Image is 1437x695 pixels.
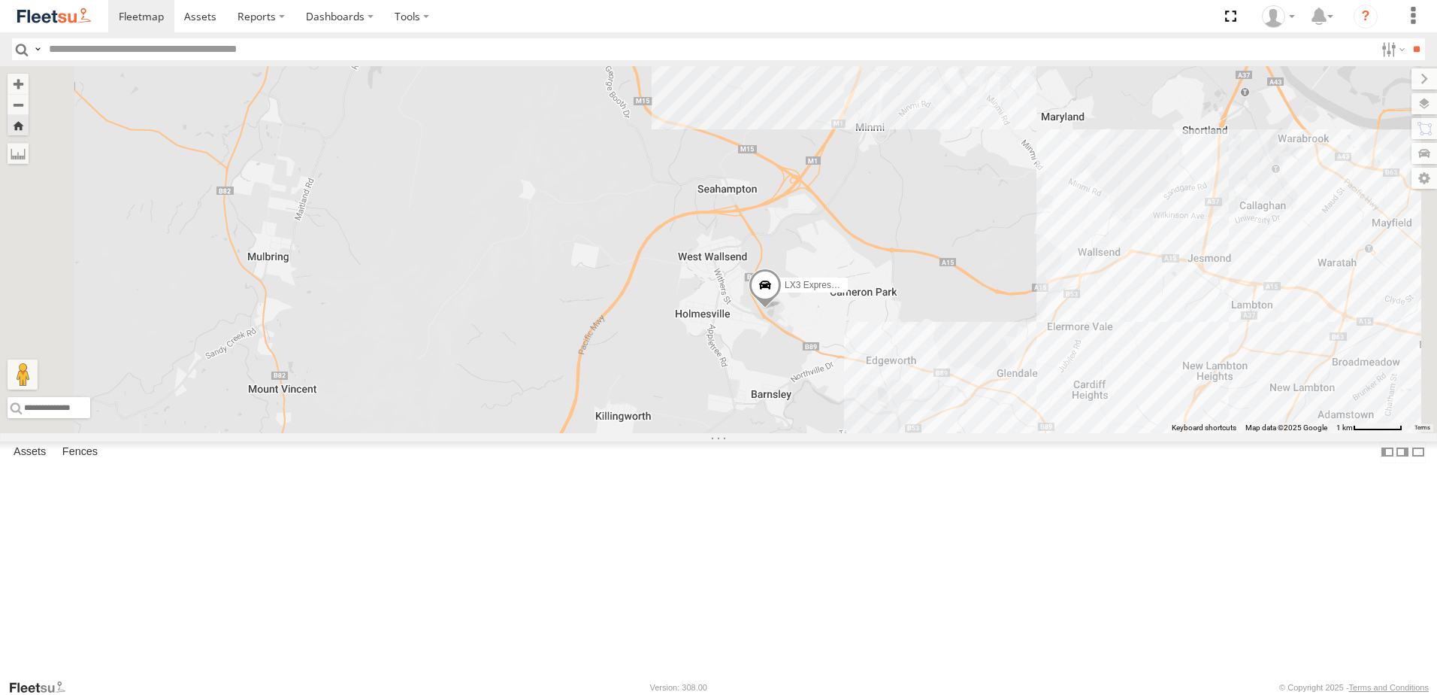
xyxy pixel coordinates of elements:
[1395,442,1410,463] label: Dock Summary Table to the Right
[55,442,105,463] label: Fences
[1172,423,1236,433] button: Keyboard shortcuts
[1349,683,1429,692] a: Terms and Conditions
[1332,423,1407,433] button: Map Scale: 1 km per 62 pixels
[15,6,93,26] img: fleetsu-logo-horizontal.svg
[8,74,29,94] button: Zoom in
[1245,423,1327,432] span: Map data ©2025 Google
[6,442,53,463] label: Assets
[1411,442,1426,463] label: Hide Summary Table
[1380,442,1395,463] label: Dock Summary Table to the Left
[1375,38,1408,60] label: Search Filter Options
[1414,425,1430,431] a: Terms (opens in new tab)
[650,683,707,692] div: Version: 308.00
[785,280,852,290] span: LX3 Express Ute
[1257,5,1300,28] div: Brodie Roesler
[1411,168,1437,189] label: Map Settings
[8,360,38,390] button: Drag Pegman onto the map to open Street View
[8,143,29,164] label: Measure
[32,38,44,60] label: Search Query
[8,115,29,135] button: Zoom Home
[1279,683,1429,692] div: © Copyright 2025 -
[8,680,77,695] a: Visit our Website
[8,94,29,115] button: Zoom out
[1354,5,1378,29] i: ?
[1336,423,1353,432] span: 1 km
